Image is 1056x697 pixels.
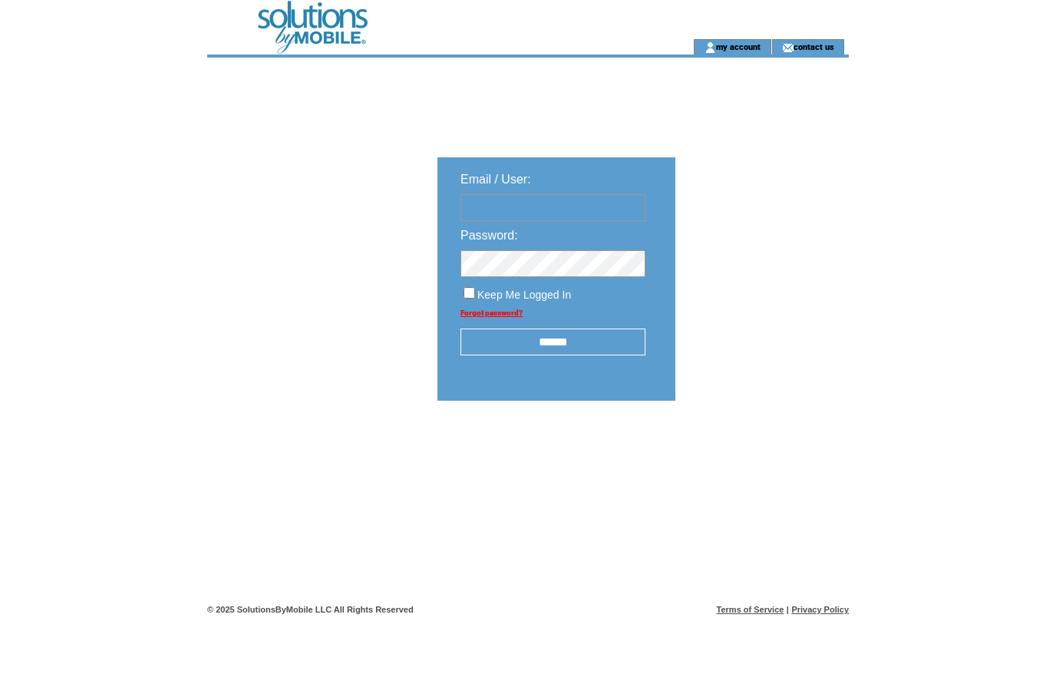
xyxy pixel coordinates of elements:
a: Terms of Service [717,605,784,614]
span: | [787,605,789,614]
a: Forgot password? [460,309,523,317]
a: my account [716,41,761,51]
span: Email / User: [460,173,531,186]
span: Keep Me Logged In [477,289,571,301]
img: transparent.png;jsessionid=E540EE4D698E94277F89665A4A6541D6 [720,439,797,458]
img: account_icon.gif;jsessionid=E540EE4D698E94277F89665A4A6541D6 [705,41,716,54]
img: contact_us_icon.gif;jsessionid=E540EE4D698E94277F89665A4A6541D6 [782,41,794,54]
span: © 2025 SolutionsByMobile LLC All Rights Reserved [207,605,414,614]
span: Password: [460,229,518,242]
a: Privacy Policy [791,605,849,614]
a: contact us [794,41,834,51]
